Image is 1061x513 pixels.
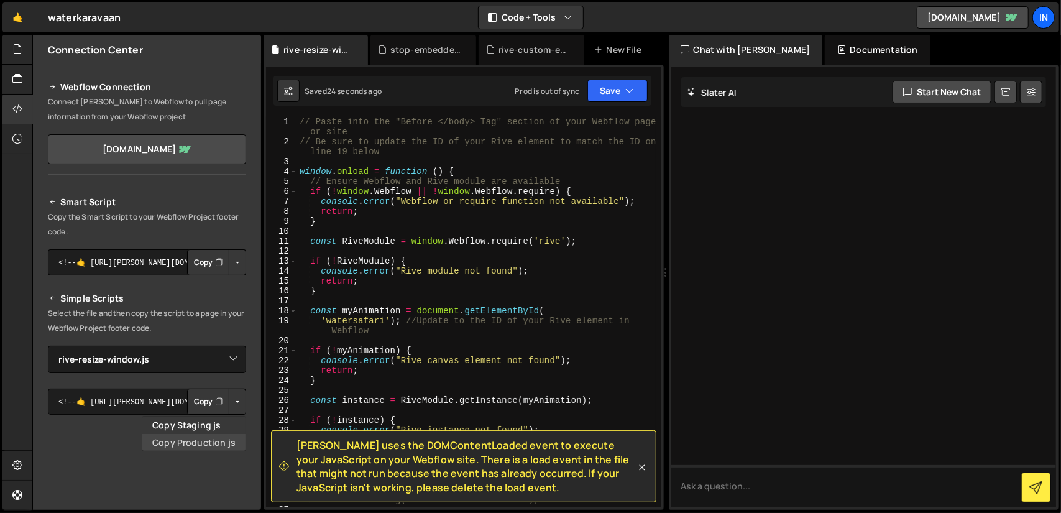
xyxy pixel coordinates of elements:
[266,485,297,495] div: 35
[266,445,297,455] div: 31
[266,256,297,266] div: 13
[48,10,121,25] div: waterkaravaan
[587,80,648,102] button: Save
[187,249,229,275] button: Copy
[142,417,246,434] a: Copy Staging js
[142,434,246,451] a: Copy Production js
[266,415,297,425] div: 28
[594,44,646,56] div: New File
[48,291,246,306] h2: Simple Scripts
[1032,6,1055,29] a: In
[48,210,246,239] p: Copy the Smart Script to your Webflow Project footer code.
[48,95,246,124] p: Connect [PERSON_NAME] to Webflow to pull page information from your Webflow project
[296,438,636,494] span: [PERSON_NAME] uses the DOMContentLoaded event to execute your JavaScript on your Webflow site. Th...
[266,157,297,167] div: 3
[266,296,297,306] div: 17
[825,35,930,65] div: Documentation
[266,206,297,216] div: 8
[187,389,246,415] div: Button group with nested dropdown
[266,475,297,485] div: 34
[266,346,297,356] div: 21
[48,306,246,336] p: Select the file and then copy the script to a page in your Webflow Project footer code.
[266,395,297,405] div: 26
[48,134,246,164] a: [DOMAIN_NAME]
[266,405,297,415] div: 27
[266,187,297,196] div: 6
[266,425,297,435] div: 29
[266,196,297,206] div: 7
[48,249,246,275] textarea: <!--🤙 [URL][PERSON_NAME][DOMAIN_NAME]> <script>document.addEventListener("DOMContentLoaded", func...
[48,195,246,210] h2: Smart Script
[266,177,297,187] div: 5
[266,246,297,256] div: 12
[48,389,246,415] textarea: <!--🤙 [URL][PERSON_NAME][DOMAIN_NAME]> <script>document.addEventListener("DOMContentLoaded", func...
[266,167,297,177] div: 4
[515,86,579,96] div: Prod is out of sync
[283,44,353,56] div: rive-resize-window.js
[266,495,297,505] div: 36
[305,86,382,96] div: Saved
[266,376,297,386] div: 24
[266,366,297,376] div: 23
[327,86,382,96] div: 24 seconds ago
[893,81,991,103] button: Start new chat
[48,43,143,57] h2: Connection Center
[266,356,297,366] div: 22
[266,226,297,236] div: 10
[266,266,297,276] div: 14
[266,455,297,465] div: 32
[266,236,297,246] div: 11
[266,316,297,336] div: 19
[266,306,297,316] div: 18
[669,35,823,65] div: Chat with [PERSON_NAME]
[266,435,297,445] div: 30
[187,249,246,275] div: Button group with nested dropdown
[266,137,297,157] div: 2
[479,6,583,29] button: Code + Tools
[266,117,297,137] div: 1
[2,2,33,32] a: 🤙
[390,44,461,56] div: stop-embedded-video.js
[266,276,297,286] div: 15
[266,465,297,475] div: 33
[917,6,1029,29] a: [DOMAIN_NAME]
[498,44,569,56] div: rive-custom-event-handling.js
[266,386,297,395] div: 25
[266,286,297,296] div: 16
[266,216,297,226] div: 9
[266,336,297,346] div: 20
[187,389,229,415] button: Copy
[687,86,737,98] h2: Slater AI
[48,80,246,95] h2: Webflow Connection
